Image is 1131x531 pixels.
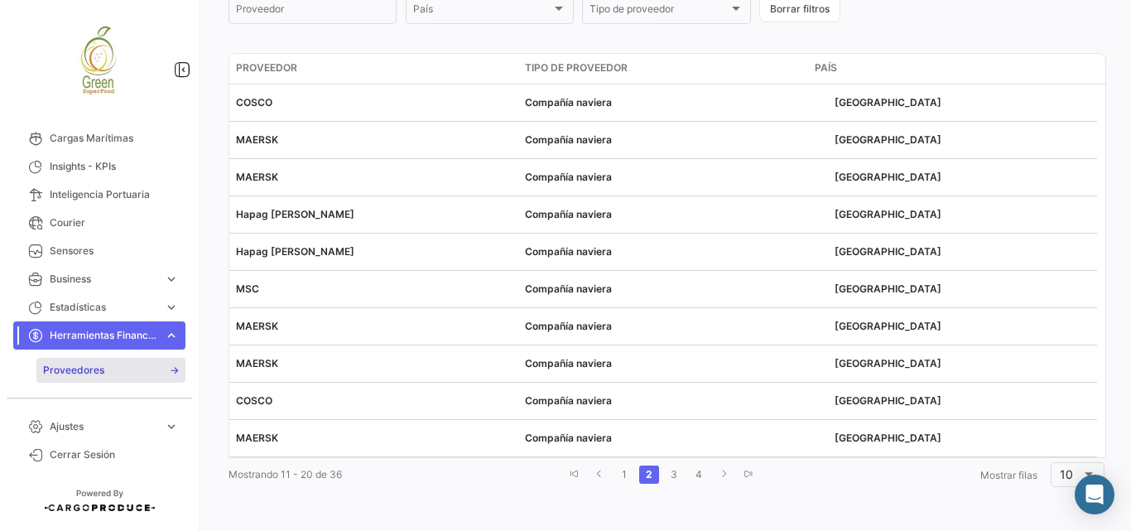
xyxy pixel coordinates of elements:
span: expand_more [164,328,179,343]
a: Sensores [13,237,185,265]
a: 1 [614,466,634,484]
span: [GEOGRAPHIC_DATA] [835,282,941,297]
a: Proveedores [36,358,185,383]
a: go to first page [565,466,585,484]
span: Tipo de proveedor [525,60,628,75]
span: [GEOGRAPHIC_DATA] [835,95,941,110]
span: Compañía naviera [525,432,612,444]
span: Courier [50,215,179,230]
datatable-header-cell: País [808,54,1097,84]
span: Sensores [50,244,179,258]
span: [GEOGRAPHIC_DATA] [835,133,941,147]
span: expand_more [164,419,179,434]
span: Mostrar filas [980,469,1037,481]
span: Compañía naviera [525,208,612,220]
span: MAERSK [236,357,278,369]
span: COSCO [236,96,272,109]
span: Compañía naviera [525,171,612,183]
span: expand_more [164,300,179,315]
span: Compañía naviera [525,245,612,258]
span: MAERSK [236,320,278,332]
li: page 2 [637,461,662,489]
img: 82d34080-0056-4c5d-9242-5a2d203e083a.jpeg [58,20,141,103]
a: Cargas Marítimas [13,124,185,152]
span: Proveedores [43,363,104,378]
li: page 3 [662,461,686,489]
span: MAERSK [236,432,278,444]
span: Hapag Lloyd [236,245,354,258]
span: Ajustes [50,419,157,434]
span: Insights - KPIs [50,159,179,174]
a: Courier [13,209,185,237]
a: Inteligencia Portuaria [13,181,185,209]
span: País [413,6,551,17]
a: 3 [664,466,684,484]
span: Business [50,272,157,287]
a: 2 [639,466,659,484]
span: Compañía naviera [525,394,612,407]
span: expand_more [164,272,179,287]
span: MSC [236,282,259,295]
span: Compañía naviera [525,357,612,369]
span: Hapag Lloyd [236,208,354,220]
span: Proveedor [236,60,297,75]
span: Compañía naviera [525,133,612,146]
span: [GEOGRAPHIC_DATA] [835,393,941,408]
span: [GEOGRAPHIC_DATA] [835,207,941,222]
a: go to last page [739,466,758,484]
a: 4 [689,466,709,484]
span: Compañía naviera [525,96,612,109]
span: Cerrar Sesión [50,447,179,462]
datatable-header-cell: Tipo de proveedor [518,54,807,84]
li: page 1 [612,461,637,489]
span: Tipo de proveedor [590,6,728,17]
span: [GEOGRAPHIC_DATA] [835,319,941,334]
span: Cargas Marítimas [50,131,179,146]
a: go to previous page [590,466,609,484]
span: [GEOGRAPHIC_DATA] [835,431,941,446]
span: COSCO [236,394,272,407]
span: Inteligencia Portuaria [50,187,179,202]
span: MAERSK [236,133,278,146]
span: MAERSK [236,171,278,183]
li: page 4 [686,461,711,489]
a: go to next page [714,466,734,484]
span: Herramientas Financieras [50,328,157,343]
span: Compañía naviera [525,282,612,295]
span: [GEOGRAPHIC_DATA] [835,356,941,371]
span: [GEOGRAPHIC_DATA] [835,170,941,185]
span: 10 [1060,467,1073,481]
div: Abrir Intercom Messenger [1075,475,1114,514]
datatable-header-cell: Proveedor [229,54,518,84]
span: Estadísticas [50,300,157,315]
span: País [815,60,837,75]
span: [GEOGRAPHIC_DATA] [835,244,941,259]
span: Mostrando 11 - 20 de 36 [229,468,342,480]
span: Compañía naviera [525,320,612,332]
a: Insights - KPIs [13,152,185,181]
